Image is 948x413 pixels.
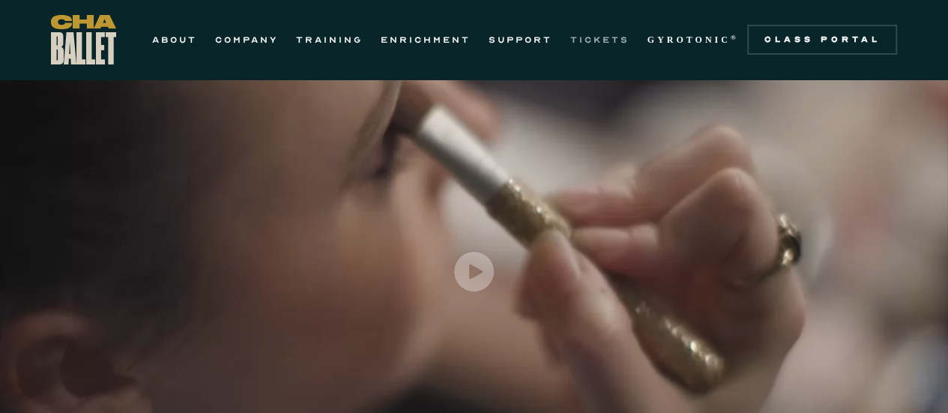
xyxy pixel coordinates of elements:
[152,31,197,49] a: ABOUT
[756,34,888,46] div: Class Portal
[647,34,731,45] strong: GYROTONIC
[647,31,739,49] a: GYROTONIC®
[296,31,363,49] a: TRAINING
[747,25,897,55] a: Class Portal
[215,31,278,49] a: COMPANY
[51,15,116,64] a: home
[381,31,471,49] a: ENRICHMENT
[731,34,739,41] sup: ®
[570,31,630,49] a: TICKETS
[489,31,552,49] a: SUPPORT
